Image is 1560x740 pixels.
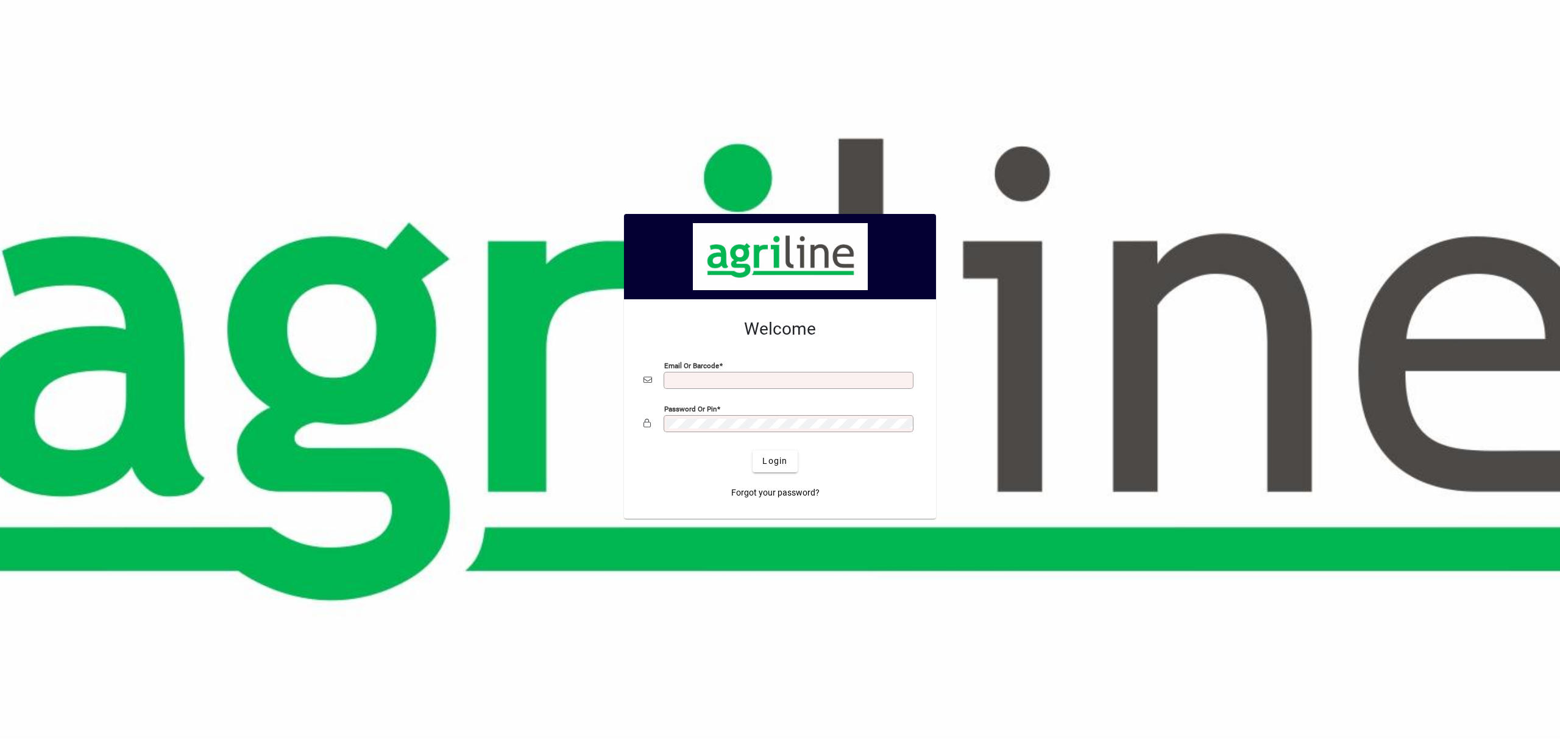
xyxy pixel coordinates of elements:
mat-label: Email or Barcode [664,361,719,369]
button: Login [753,450,797,472]
span: Forgot your password? [731,486,820,499]
a: Forgot your password? [726,482,824,504]
h2: Welcome [643,319,916,340]
mat-label: Password or Pin [664,404,717,413]
span: Login [762,455,787,468]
